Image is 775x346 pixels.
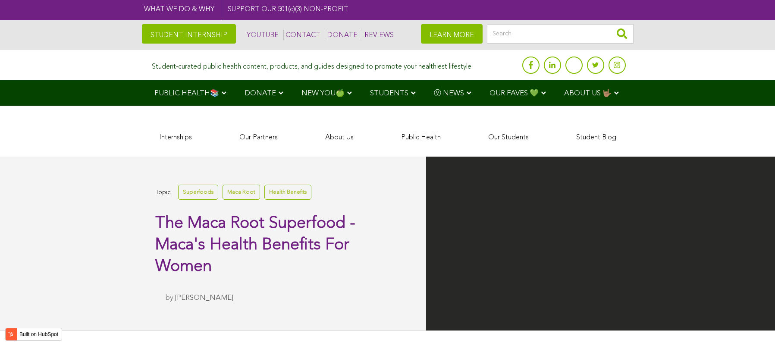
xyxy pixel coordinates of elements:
a: CONTACT [283,30,320,40]
span: DONATE [245,90,276,97]
input: Search [487,24,634,44]
button: Built on HubSpot [5,328,62,341]
a: Maca Root [223,185,260,200]
span: The Maca Root Superfood - Maca's Health Benefits For Women [155,215,355,275]
div: Navigation Menu [142,80,634,106]
span: by [166,294,173,302]
span: NEW YOU🍏 [301,90,345,97]
label: Built on HubSpot [16,329,62,340]
span: ABOUT US 🤟🏽 [564,90,612,97]
a: REVIEWS [362,30,394,40]
a: [PERSON_NAME] [175,294,233,302]
a: STUDENT INTERNSHIP [142,24,236,44]
img: HubSpot sprocket logo [6,329,16,340]
iframe: Chat Widget [732,305,775,346]
span: Topic: [155,187,172,198]
div: Student-curated public health content, products, and guides designed to promote your healthiest l... [152,59,473,71]
span: STUDENTS [370,90,408,97]
a: Superfoods [178,185,218,200]
a: Health Benefits [264,185,311,200]
a: YOUTUBE [245,30,279,40]
span: PUBLIC HEALTH📚 [154,90,219,97]
span: OUR FAVES 💚 [489,90,539,97]
span: Ⓥ NEWS [434,90,464,97]
a: LEARN MORE [421,24,483,44]
a: DONATE [325,30,358,40]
